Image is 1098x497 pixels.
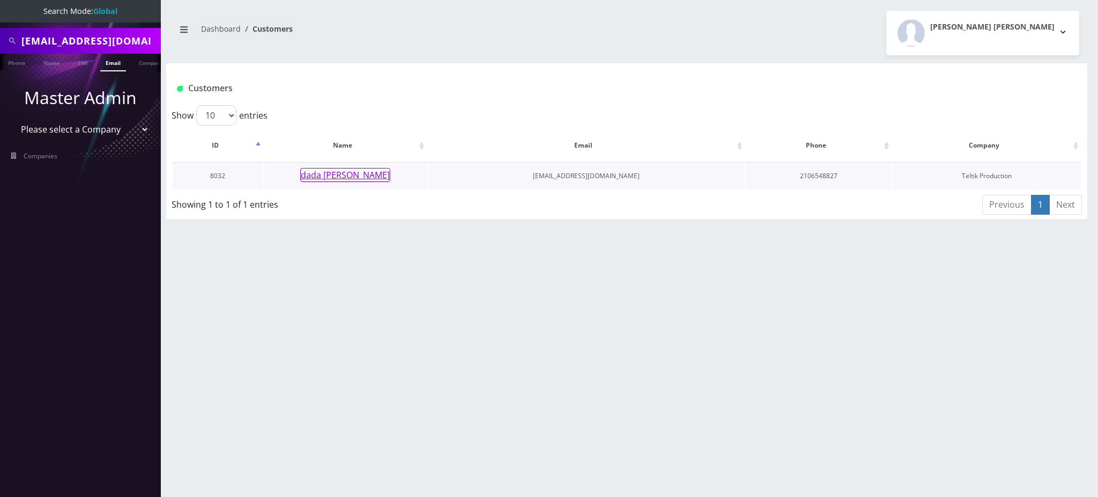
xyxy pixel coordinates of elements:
li: Customers [241,23,293,34]
select: Showentries [196,105,236,126]
span: Companies [24,151,57,160]
th: Phone: activate to sort column ascending [746,130,891,161]
th: Email: activate to sort column ascending [428,130,745,161]
button: [PERSON_NAME] [PERSON_NAME] [886,11,1079,55]
nav: breadcrumb [174,18,619,48]
a: 1 [1031,195,1050,215]
th: ID: activate to sort column descending [173,130,263,161]
th: Name: activate to sort column ascending [264,130,427,161]
td: [EMAIL_ADDRESS][DOMAIN_NAME] [428,162,745,189]
a: Next [1049,195,1082,215]
button: dada [PERSON_NAME] [300,168,390,182]
a: Name [38,54,65,70]
td: 8032 [173,162,263,189]
td: 2106548827 [746,162,891,189]
span: Search Mode: [43,6,117,16]
h1: Customers [177,83,924,93]
a: SIM [72,54,93,70]
a: Previous [982,195,1032,215]
a: Dashboard [201,24,241,34]
th: Company: activate to sort column ascending [893,130,1081,161]
a: Company [133,54,169,70]
input: Search All Companies [21,31,158,51]
label: Show entries [172,105,268,126]
strong: Global [93,6,117,16]
a: Email [100,54,126,71]
h2: [PERSON_NAME] [PERSON_NAME] [930,23,1055,32]
div: Showing 1 to 1 of 1 entries [172,194,543,211]
td: Teltik Production [893,162,1081,189]
a: Phone [3,54,31,70]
